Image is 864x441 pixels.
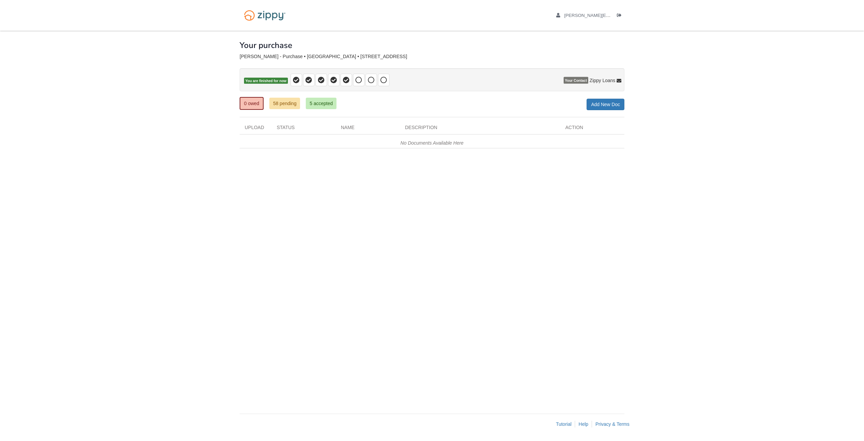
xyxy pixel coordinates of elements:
[617,13,624,20] a: Log out
[240,97,264,110] a: 0 owed
[240,54,624,59] div: [PERSON_NAME] - Purchase • [GEOGRAPHIC_DATA] • [STREET_ADDRESS]
[269,98,300,109] a: 58 pending
[560,124,624,134] div: Action
[556,13,717,20] a: edit profile
[578,421,588,427] a: Help
[564,13,717,18] span: arron.perkins@gmail.com
[272,124,336,134] div: Status
[401,140,464,146] em: No Documents Available Here
[240,7,290,24] img: Logo
[240,124,272,134] div: Upload
[244,78,288,84] span: You are finished for now
[240,41,292,50] h1: Your purchase
[590,77,615,84] span: Zippy Loans
[595,421,629,427] a: Privacy & Terms
[400,124,560,134] div: Description
[336,124,400,134] div: Name
[556,421,571,427] a: Tutorial
[587,99,624,110] a: Add New Doc
[564,77,588,84] span: Your Contact
[306,98,336,109] a: 5 accepted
